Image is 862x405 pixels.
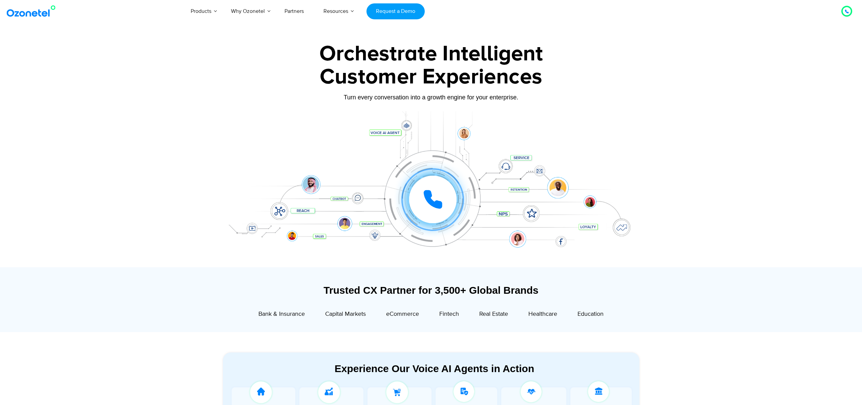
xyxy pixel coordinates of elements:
a: Education [577,310,604,321]
span: Real Estate [479,310,508,318]
span: Fintech [439,310,459,318]
a: Real Estate [479,310,508,321]
a: Bank & Insurance [258,310,305,321]
a: Capital Markets [325,310,366,321]
span: Bank & Insurance [258,310,305,318]
div: Customer Experiences [219,61,643,93]
span: eCommerce [386,310,419,318]
span: Education [577,310,604,318]
div: Orchestrate Intelligent [219,43,643,65]
a: eCommerce [386,310,419,321]
span: Healthcare [528,310,557,318]
div: Experience Our Voice AI Agents in Action [230,363,639,374]
span: Capital Markets [325,310,366,318]
a: Fintech [439,310,459,321]
div: Turn every conversation into a growth engine for your enterprise. [219,94,643,101]
div: Trusted CX Partner for 3,500+ Global Brands [223,284,639,296]
a: Healthcare [528,310,557,321]
a: Request a Demo [366,3,424,19]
